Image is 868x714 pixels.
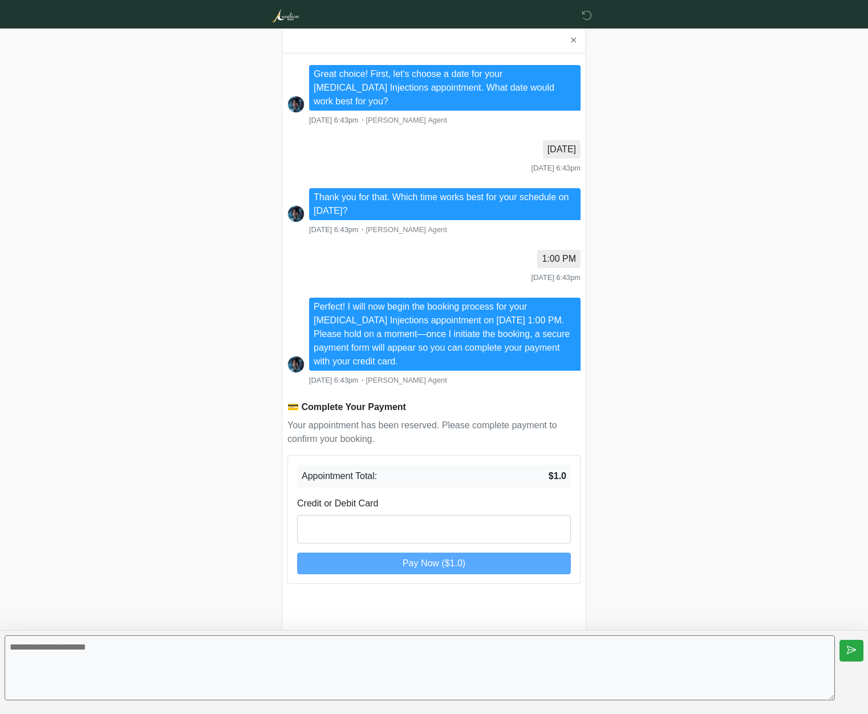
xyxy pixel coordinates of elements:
[366,376,447,384] span: [PERSON_NAME] Agent
[403,558,465,568] span: Pay Now ($1.0)
[366,116,447,124] span: [PERSON_NAME] Agent
[537,250,581,268] li: 1:00 PM
[287,419,581,446] p: Your appointment has been reserved. Please complete payment to confirm your booking.
[271,9,299,23] img: Aurelion Med Spa Logo
[309,376,359,384] span: [DATE] 6:43pm
[309,188,581,220] li: Thank you for that. Which time works best for your schedule on [DATE]?
[309,225,447,234] small: ・
[303,521,565,532] iframe: Secure card payment input frame
[309,225,359,234] span: [DATE] 6:43pm
[287,96,305,113] img: Aurelion Agent
[309,376,447,384] small: ・
[297,553,571,574] button: Pay Now ($1.0)
[531,164,581,172] span: [DATE] 6:43pm
[287,356,305,373] img: Aurelion Agent
[297,497,378,510] label: Credit or Debit Card
[566,33,581,48] button: ✕
[543,140,581,159] li: [DATE]
[309,298,581,371] li: Perfect! I will now begin the booking process for your [MEDICAL_DATA] Injections appointment on [...
[549,469,566,483] strong: $1.0
[309,116,447,124] small: ・
[309,65,581,111] li: Great choice! First, let's choose a date for your [MEDICAL_DATA] Injections appointment. What dat...
[302,469,377,483] span: Appointment Total:
[309,116,359,124] span: [DATE] 6:43pm
[287,205,305,222] img: Aurelion Agent
[531,273,581,282] span: [DATE] 6:43pm
[287,400,581,414] div: 💳 Complete Your Payment
[366,225,447,234] span: [PERSON_NAME] Agent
